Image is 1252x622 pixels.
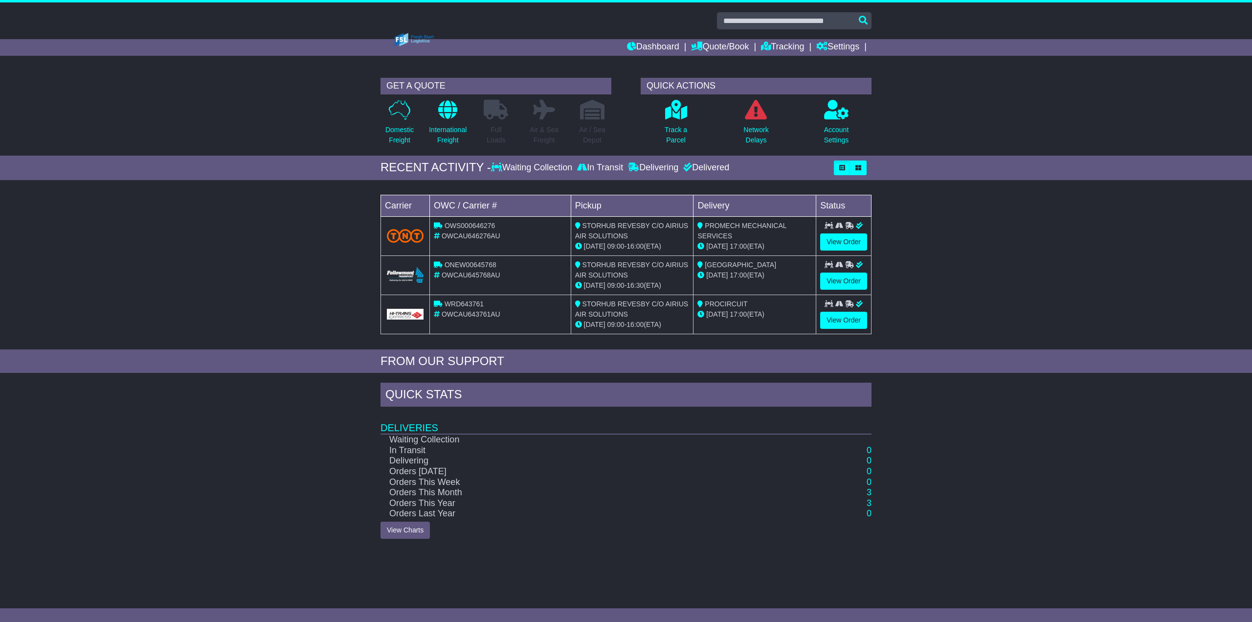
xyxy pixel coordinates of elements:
[571,195,693,216] td: Pickup
[761,39,804,56] a: Tracking
[380,522,430,539] a: View Charts
[530,125,559,145] p: Air & Sea Freight
[820,233,867,251] a: View Order
[380,383,872,409] div: Quick Stats
[385,125,414,145] p: Domestic Freight
[691,39,749,56] a: Quote/Book
[697,270,812,280] div: (ETA)
[824,99,850,151] a: AccountSettings
[430,195,571,216] td: OWC / Carrier #
[445,300,484,308] span: WRD643761
[380,508,801,519] td: Orders Last Year
[705,300,747,308] span: PROCIRCUIT
[607,321,625,328] span: 09:00
[824,125,849,145] p: Account Settings
[867,456,872,465] a: 0
[380,466,801,477] td: Orders [DATE]
[385,99,414,151] a: DomesticFreight
[607,242,625,250] span: 09:00
[380,456,801,466] td: Delivering
[387,267,424,283] img: Followmont_Transport.png
[743,99,769,151] a: NetworkDelays
[816,195,872,216] td: Status
[575,280,690,291] div: - (ETA)
[442,232,500,240] span: OWCAU646276AU
[693,195,816,216] td: Delivery
[575,241,690,252] div: - (ETA)
[380,487,801,498] td: Orders This Month
[380,409,872,434] td: Deliveries
[575,261,688,279] span: STORHUB REVESBY C/O AIRIUS AIR SOLUTIONS
[579,125,605,145] p: Air / Sea Depot
[607,281,625,289] span: 09:00
[705,261,776,269] span: [GEOGRAPHIC_DATA]
[730,271,747,279] span: 17:00
[697,222,786,240] span: PROMECH MECHANICAL SERVICES
[820,273,867,290] a: View Order
[442,310,500,318] span: OWCAU643761AU
[627,39,679,56] a: Dashboard
[626,321,644,328] span: 16:00
[706,271,728,279] span: [DATE]
[445,222,495,230] span: OWS000646276
[626,242,644,250] span: 16:00
[867,466,872,476] a: 0
[380,78,611,94] div: GET A QUOTE
[380,498,801,509] td: Orders This Year
[442,271,500,279] span: OWCAU645768AU
[429,125,467,145] p: International Freight
[867,487,872,497] a: 3
[641,78,872,94] div: QUICK ACTIONS
[743,125,768,145] p: Network Delays
[387,229,424,242] img: TNT_Domestic.png
[491,162,575,173] div: Waiting Collection
[575,320,690,330] div: - (ETA)
[428,99,467,151] a: InternationalFreight
[867,508,872,518] a: 0
[706,310,728,318] span: [DATE]
[697,241,812,252] div: (ETA)
[867,498,872,508] a: 3
[626,281,644,289] span: 16:30
[626,162,681,173] div: Delivering
[730,310,747,318] span: 17:00
[584,242,605,250] span: [DATE]
[697,309,812,320] div: (ETA)
[706,242,728,250] span: [DATE]
[664,99,688,151] a: Track aParcel
[665,125,687,145] p: Track a Parcel
[381,195,430,216] td: Carrier
[584,281,605,289] span: [DATE]
[380,445,801,456] td: In Transit
[484,125,508,145] p: Full Loads
[730,242,747,250] span: 17:00
[575,162,626,173] div: In Transit
[575,222,688,240] span: STORHUB REVESBY C/O AIRIUS AIR SOLUTIONS
[575,300,688,318] span: STORHUB REVESBY C/O AIRIUS AIR SOLUTIONS
[387,309,424,320] img: GetCarrierServiceLogo
[816,39,859,56] a: Settings
[380,354,872,369] div: FROM OUR SUPPORT
[681,162,729,173] div: Delivered
[380,477,801,488] td: Orders This Week
[380,434,801,445] td: Waiting Collection
[867,477,872,487] a: 0
[867,445,872,455] a: 0
[820,312,867,329] a: View Order
[584,321,605,328] span: [DATE]
[380,161,491,175] div: RECENT ACTIVITY -
[445,261,496,269] span: ONEW00645768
